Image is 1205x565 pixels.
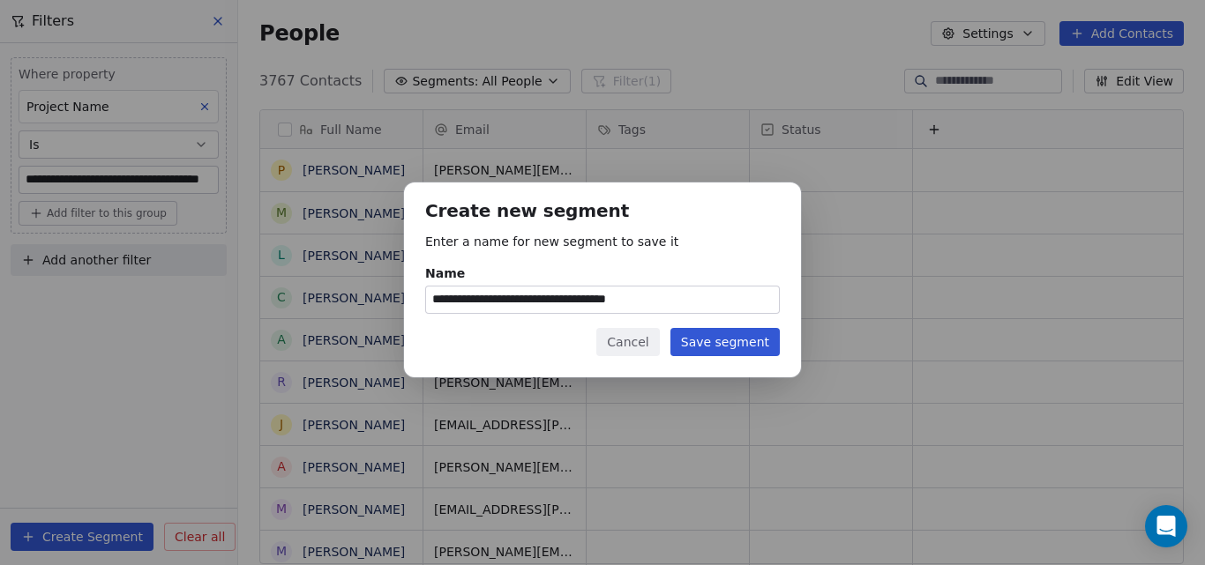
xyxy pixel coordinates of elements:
[425,233,780,250] p: Enter a name for new segment to save it
[425,204,780,222] h1: Create new segment
[670,328,780,356] button: Save segment
[596,328,659,356] button: Cancel
[425,264,780,282] div: Name
[426,286,779,313] input: Name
